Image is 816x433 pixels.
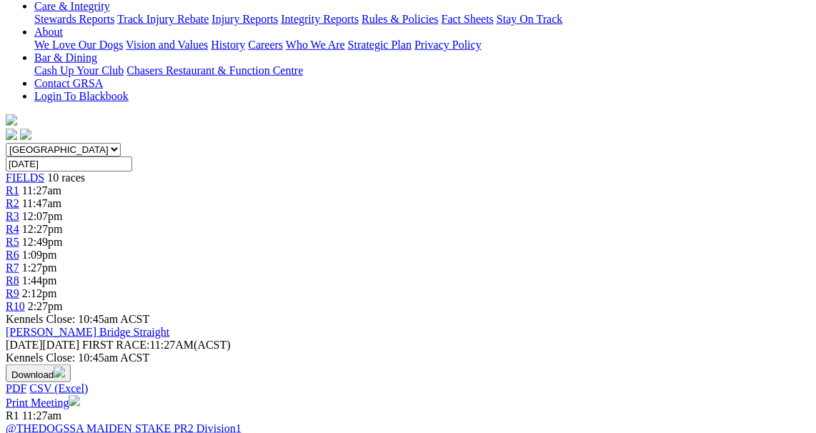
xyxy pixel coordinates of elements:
[6,397,80,409] a: Print Meeting
[6,287,19,299] a: R9
[22,262,57,274] span: 1:27pm
[6,364,71,382] button: Download
[82,339,149,351] span: FIRST RACE:
[117,13,209,25] a: Track Injury Rebate
[34,26,63,38] a: About
[22,287,57,299] span: 2:12pm
[126,39,208,51] a: Vision and Values
[6,339,79,351] span: [DATE]
[6,156,132,171] input: Select date
[6,223,19,235] a: R4
[211,39,245,51] a: History
[6,262,19,274] a: R7
[362,13,439,25] a: Rules & Policies
[6,382,26,394] a: PDF
[6,274,19,287] a: R8
[497,13,562,25] a: Stay On Track
[6,184,19,196] a: R1
[22,236,63,248] span: 12:49pm
[22,184,61,196] span: 11:27am
[29,382,88,394] a: CSV (Excel)
[414,39,482,51] a: Privacy Policy
[6,114,17,126] img: logo-grsa-white.png
[6,236,19,248] a: R5
[6,352,810,364] div: Kennels Close: 10:45am ACST
[34,13,810,26] div: Care & Integrity
[6,210,19,222] a: R3
[6,171,44,184] a: FIELDS
[34,13,114,25] a: Stewards Reports
[212,13,278,25] a: Injury Reports
[248,39,283,51] a: Careers
[6,339,43,351] span: [DATE]
[6,409,19,422] span: R1
[22,249,57,261] span: 1:09pm
[34,39,810,51] div: About
[34,90,129,102] a: Login To Blackbook
[47,171,85,184] span: 10 races
[82,339,231,351] span: 11:27AM(ACST)
[34,51,97,64] a: Bar & Dining
[22,223,63,235] span: 12:27pm
[6,313,149,325] span: Kennels Close: 10:45am ACST
[22,274,57,287] span: 1:44pm
[6,382,810,395] div: Download
[6,129,17,140] img: facebook.svg
[69,395,80,407] img: printer.svg
[34,39,123,51] a: We Love Our Dogs
[20,129,31,140] img: twitter.svg
[348,39,412,51] a: Strategic Plan
[6,326,169,338] a: [PERSON_NAME] Bridge Straight
[442,13,494,25] a: Fact Sheets
[22,409,61,422] span: 11:27am
[6,197,19,209] a: R2
[22,197,61,209] span: 11:47am
[286,39,345,51] a: Who We Are
[6,249,19,261] a: R6
[22,210,63,222] span: 12:07pm
[34,77,103,89] a: Contact GRSA
[6,300,25,312] a: R10
[54,367,65,378] img: download.svg
[34,64,810,77] div: Bar & Dining
[34,64,124,76] a: Cash Up Your Club
[281,13,359,25] a: Integrity Reports
[126,64,303,76] a: Chasers Restaurant & Function Centre
[28,300,63,312] span: 2:27pm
